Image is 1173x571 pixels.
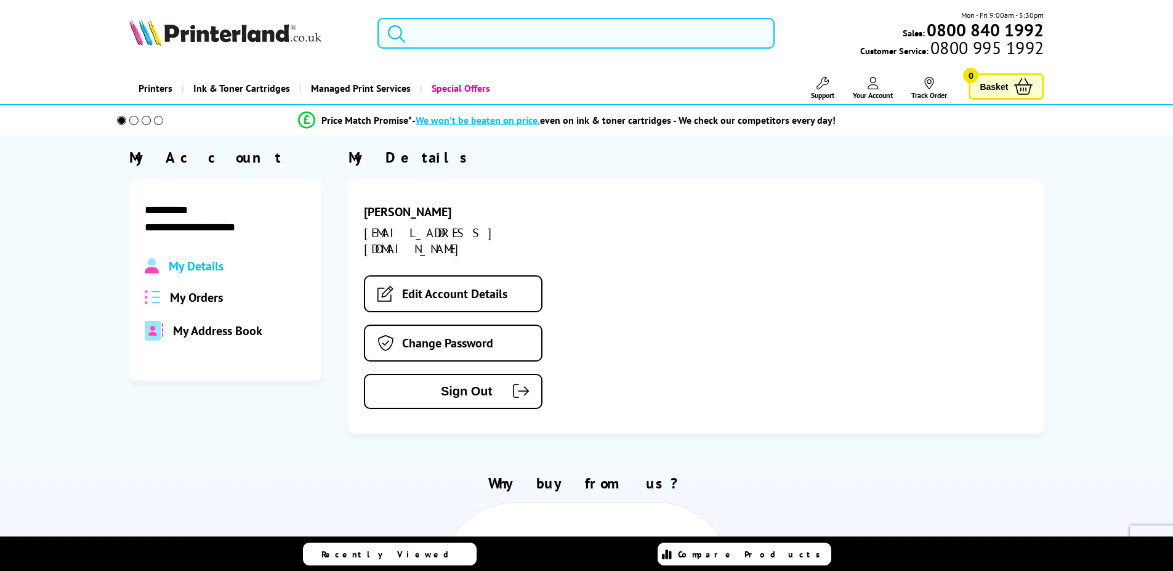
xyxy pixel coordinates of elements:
[299,73,420,104] a: Managed Print Services
[321,549,461,560] span: Recently Viewed
[321,114,412,126] span: Price Match Promise*
[182,73,299,104] a: Ink & Toner Cartridges
[925,24,1044,36] a: 0800 840 1992
[927,18,1044,41] b: 0800 840 1992
[416,114,540,126] span: We won’t be beaten on price,
[860,42,1044,57] span: Customer Service:
[961,9,1044,21] span: Mon - Fri 9:00am - 5:30pm
[658,543,831,565] a: Compare Products
[678,549,827,560] span: Compare Products
[364,275,542,312] a: Edit Account Details
[364,374,542,409] button: Sign Out
[129,474,1044,493] h2: Why buy from us?
[364,325,542,362] a: Change Password
[193,73,290,104] span: Ink & Toner Cartridges
[980,78,1008,95] span: Basket
[303,543,477,565] a: Recently Viewed
[145,258,159,274] img: Profile.svg
[173,323,262,339] span: My Address Book
[853,77,893,100] a: Your Account
[169,258,224,274] span: My Details
[129,18,321,46] img: Printerland Logo
[364,225,583,257] div: [EMAIL_ADDRESS][DOMAIN_NAME]
[145,321,163,341] img: address-book-duotone-solid.svg
[929,42,1044,54] span: 0800 995 1992
[420,73,499,104] a: Special Offers
[911,77,947,100] a: Track Order
[969,73,1044,100] a: Basket 0
[129,73,182,104] a: Printers
[811,91,834,100] span: Support
[811,77,834,100] a: Support
[412,114,836,126] div: - even on ink & toner cartridges - We check our competitors every day!
[903,27,925,39] span: Sales:
[349,148,1044,167] div: My Details
[364,204,583,220] div: [PERSON_NAME]
[170,290,223,306] span: My Orders
[100,110,1034,131] li: modal_Promise
[384,384,492,399] span: Sign Out
[129,148,321,167] div: My Account
[963,68,978,83] span: 0
[145,290,161,304] img: all-order.svg
[853,91,893,100] span: Your Account
[129,18,363,48] a: Printerland Logo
